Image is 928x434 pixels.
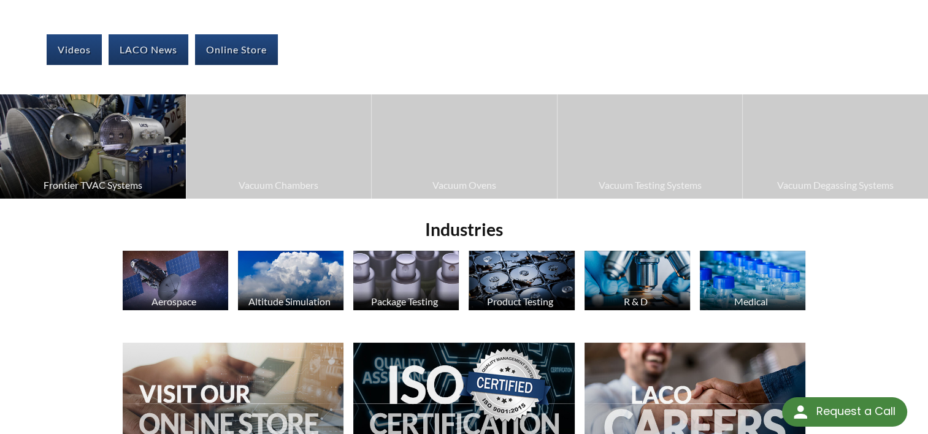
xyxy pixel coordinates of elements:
span: Vacuum Testing Systems [564,177,737,193]
div: Package Testing [351,295,458,307]
a: R & D Microscope image [585,251,690,313]
a: Product Testing Hard Drives image [469,251,574,313]
img: Medication Bottles image [700,251,805,310]
img: Microscope image [585,251,690,310]
div: Aerospace [121,295,227,307]
a: Vacuum Chambers [186,94,372,198]
a: Aerospace Satellite image [123,251,228,313]
img: Satellite image [123,251,228,310]
span: Frontier TVAC Systems [6,177,180,193]
a: LACO News [109,34,188,65]
h2: Industries [118,218,810,241]
a: Package Testing Perfume Bottles image [353,251,459,313]
div: R & D [583,295,689,307]
img: Perfume Bottles image [353,251,459,310]
a: Videos [47,34,102,65]
img: round button [791,402,810,422]
span: Vacuum Degassing Systems [749,177,922,193]
img: Hard Drives image [469,251,574,310]
div: Request a Call [816,397,895,425]
div: Product Testing [467,295,573,307]
div: Altitude Simulation [236,295,342,307]
a: Vacuum Degassing Systems [743,94,928,198]
span: Vacuum Chambers [193,177,366,193]
a: Medical Medication Bottles image [700,251,805,313]
div: Medical [698,295,804,307]
a: Online Store [195,34,278,65]
div: Request a Call [782,397,907,427]
a: Vacuum Testing Systems [558,94,743,198]
img: Altitude Simulation, Clouds [238,251,343,310]
a: Altitude Simulation Altitude Simulation, Clouds [238,251,343,313]
a: Vacuum Ovens [372,94,557,198]
span: Vacuum Ovens [378,177,551,193]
